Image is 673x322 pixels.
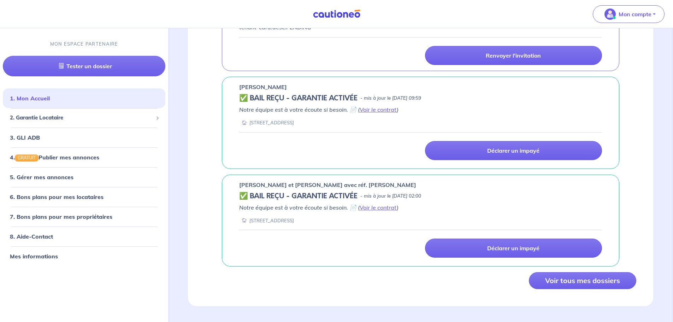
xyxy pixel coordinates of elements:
div: 2. Garantie Locataire [3,111,165,125]
img: illu_account_valid_menu.svg [604,8,616,20]
img: Cautioneo [310,10,363,18]
p: - mis à jour le [DATE] 09:59 [360,95,421,102]
p: Renvoyer l'invitation [486,52,541,59]
a: Voir le contrat [360,106,397,113]
em: Notre équipe est à votre écoute si besoin. 📄 ( ) [239,204,399,211]
h5: ✅ BAIL REÇU - GARANTIE ACTIVÉE [239,192,358,200]
div: 1. Mon Accueil [3,91,165,105]
div: state: CONTRACT-VALIDATED, Context: IN-MANAGEMENT,IS-GL-CAUTION [239,94,602,103]
div: 3. GLI ADB [3,130,165,145]
a: Renvoyer l'invitation [425,46,602,65]
a: Mes informations [10,253,58,260]
em: Notre équipe est à votre écoute si besoin. 📄 ( ) [239,106,399,113]
a: Tester un dossier [3,56,165,76]
p: Déclarer un impayé [487,245,539,252]
a: 3. GLI ADB [10,134,40,141]
div: [STREET_ADDRESS] [239,217,294,224]
a: 6. Bons plans pour mes locataires [10,193,104,200]
p: - mis à jour le [DATE] 02:00 [360,193,421,200]
div: 7. Bons plans pour mes propriétaires [3,210,165,224]
p: [PERSON_NAME] et [PERSON_NAME] avec réf. [PERSON_NAME] [239,181,416,189]
span: 2. Garantie Locataire [10,114,153,122]
p: Mon compte [619,10,651,18]
div: 8. Aide-Contact [3,229,165,244]
div: 6. Bons plans pour mes locataires [3,190,165,204]
a: Déclarer un impayé [425,239,602,258]
a: 8. Aide-Contact [10,233,53,240]
div: state: CONTRACT-VALIDATED, Context: IN-MANAGEMENT,IS-GL-CAUTION [239,192,602,200]
p: MON ESPACE PARTENAIRE [50,41,118,47]
p: [PERSON_NAME] [239,83,287,91]
button: illu_account_valid_menu.svgMon compte [593,5,665,23]
div: Mes informations [3,249,165,263]
a: Déclarer un impayé [425,141,602,160]
div: [STREET_ADDRESS] [239,119,294,126]
button: Voir tous mes dossiers [529,272,636,289]
h5: ✅ BAIL REÇU - GARANTIE ACTIVÉE [239,94,358,103]
a: 4.GRATUITPublier mes annonces [10,154,99,161]
div: 5. Gérer mes annonces [3,170,165,184]
a: Voir le contrat [360,204,397,211]
div: 4.GRATUITPublier mes annonces [3,150,165,164]
a: 7. Bons plans pour mes propriétaires [10,213,112,220]
a: 1. Mon Accueil [10,95,50,102]
p: Déclarer un impayé [487,147,539,154]
a: 5. Gérer mes annonces [10,174,73,181]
